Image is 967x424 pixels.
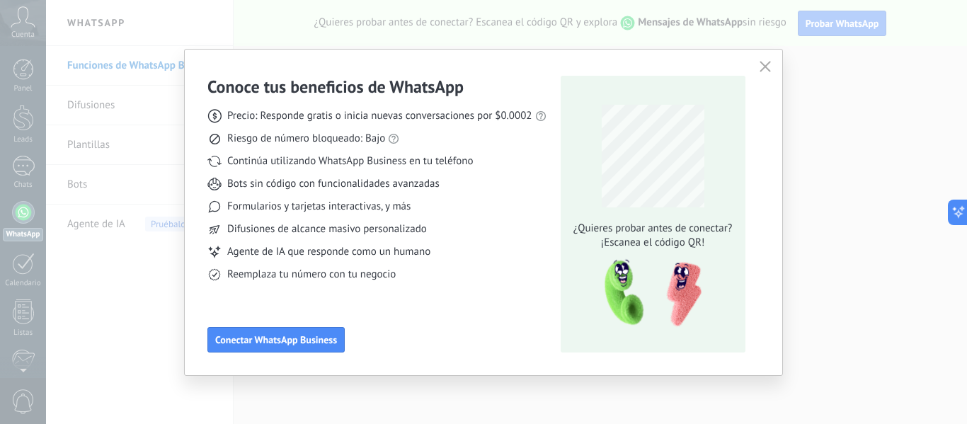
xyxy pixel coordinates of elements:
[227,132,385,146] span: Riesgo de número bloqueado: Bajo
[569,236,736,250] span: ¡Escanea el código QR!
[207,327,345,353] button: Conectar WhatsApp Business
[569,222,736,236] span: ¿Quieres probar antes de conectar?
[207,76,464,98] h3: Conoce tus beneficios de WhatsApp
[227,109,532,123] span: Precio: Responde gratis o inicia nuevas conversaciones por $0.0002
[227,200,411,214] span: Formularios y tarjetas interactivas, y más
[227,268,396,282] span: Reemplaza tu número con tu negocio
[593,256,704,331] img: qr-pic-1x.png
[227,245,430,259] span: Agente de IA que responde como un humano
[215,335,337,345] span: Conectar WhatsApp Business
[227,222,427,236] span: Difusiones de alcance masivo personalizado
[227,177,440,191] span: Bots sin código con funcionalidades avanzadas
[227,154,473,168] span: Continúa utilizando WhatsApp Business en tu teléfono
